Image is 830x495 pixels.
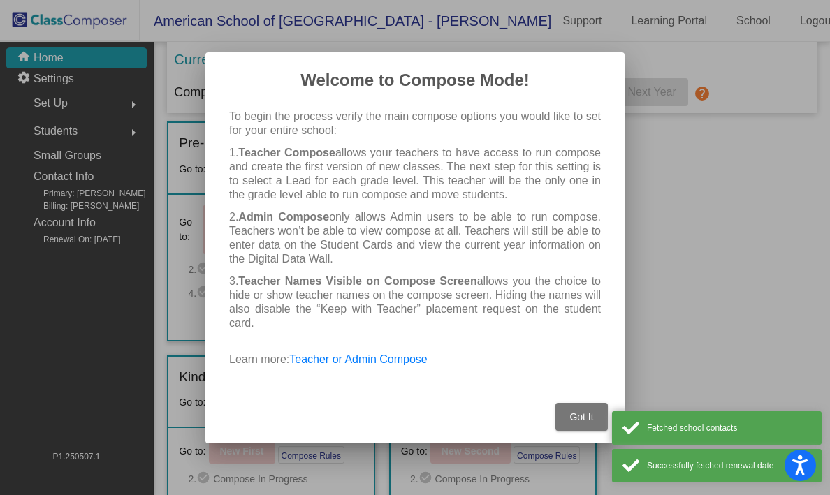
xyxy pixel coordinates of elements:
p: To begin the process verify the main compose options you would like to set for your entire school: [229,110,601,138]
div: Successfully fetched renewal date [647,459,811,472]
h2: Welcome to Compose Mode! [222,69,608,91]
button: Got It [555,403,608,431]
p: 1. allows your teachers to have access to run compose and create the first version of new classes... [229,146,601,202]
p: Learn more: [229,353,601,367]
span: Got It [569,411,593,422]
p: 2. only allows Admin users to be able to run compose. Teachers won’t be able to view compose at a... [229,210,601,266]
p: 3. allows you the choice to hide or show teacher names on the compose screen. Hiding the names wi... [229,274,601,330]
a: Teacher or Admin Compose [289,353,427,365]
div: Fetched school contacts [647,422,811,434]
b: Teacher Compose [238,147,335,158]
b: Admin Compose [238,211,329,223]
b: Teacher Names Visible on Compose Screen [238,275,476,287]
